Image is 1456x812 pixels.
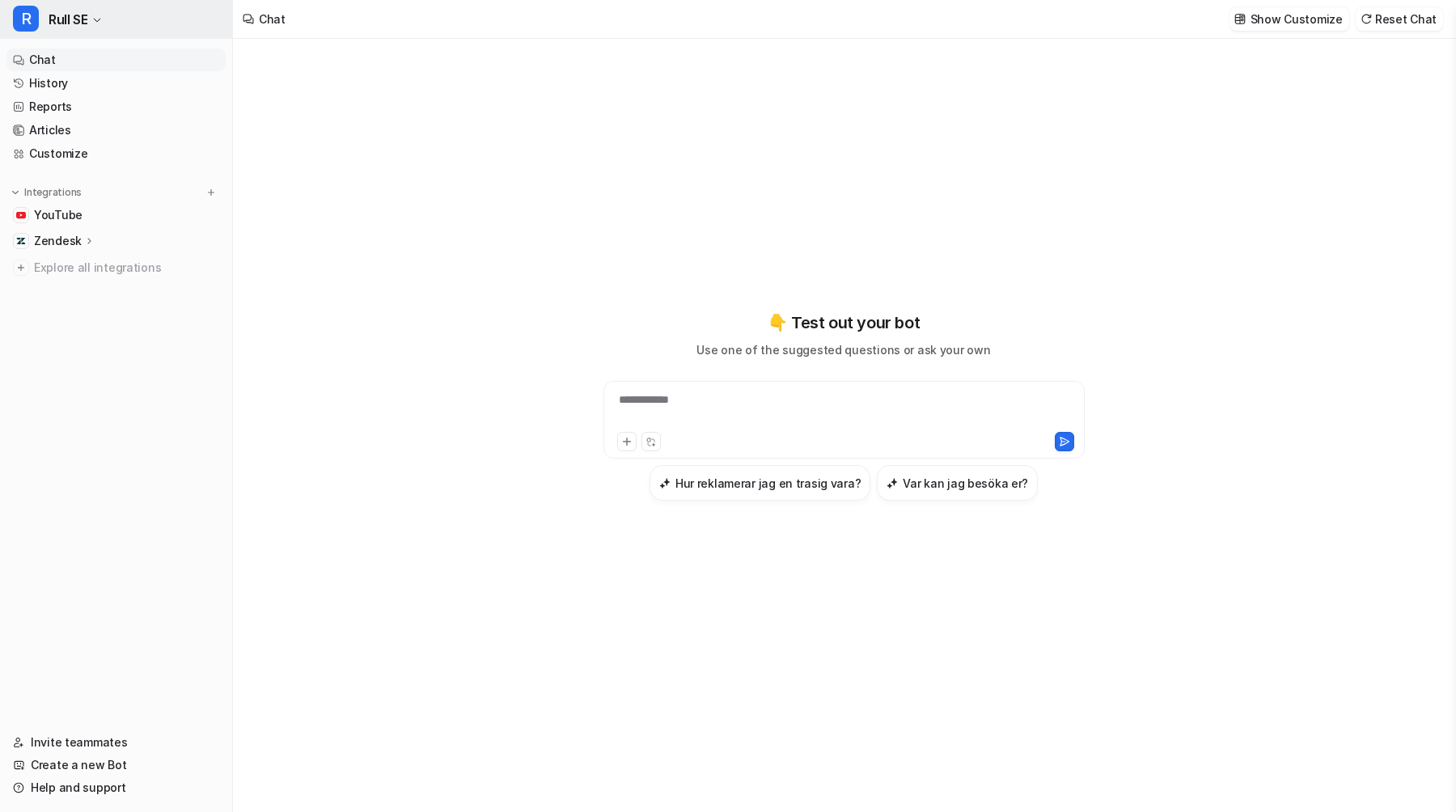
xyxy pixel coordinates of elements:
[659,477,671,489] img: Hur reklamerar jag en trasig vara?
[259,11,286,27] div: Chat
[768,311,920,335] p: 👇 Test out your bot
[1356,7,1443,31] button: Reset Chat
[903,475,1028,492] h3: Var kan jag besöka er?
[24,186,82,199] p: Integrations
[16,210,26,220] img: YouTube
[6,776,226,799] a: Help and support
[13,260,29,276] img: explore all integrations
[6,72,226,95] a: History
[6,204,226,226] a: YouTubeYouTube
[6,184,87,201] button: Integrations
[887,477,898,489] img: Var kan jag besöka er?
[877,465,1038,501] button: Var kan jag besöka er?Var kan jag besöka er?
[205,187,217,198] img: menu_add.svg
[34,233,82,249] p: Zendesk
[1230,7,1349,31] button: Show Customize
[6,731,226,754] a: Invite teammates
[675,475,861,492] h3: Hur reklamerar jag en trasig vara?
[34,255,219,281] span: Explore all integrations
[1361,13,1372,25] img: reset
[13,6,39,32] span: R
[34,207,83,223] span: YouTube
[6,49,226,71] a: Chat
[10,187,21,198] img: expand menu
[6,95,226,118] a: Reports
[6,119,226,142] a: Articles
[49,8,87,31] span: Rull SE
[1234,13,1246,25] img: customize
[696,341,990,358] p: Use one of the suggested questions or ask your own
[6,256,226,279] a: Explore all integrations
[1251,11,1343,27] p: Show Customize
[16,236,26,246] img: Zendesk
[6,754,226,776] a: Create a new Bot
[6,142,226,165] a: Customize
[650,465,870,501] button: Hur reklamerar jag en trasig vara?Hur reklamerar jag en trasig vara?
